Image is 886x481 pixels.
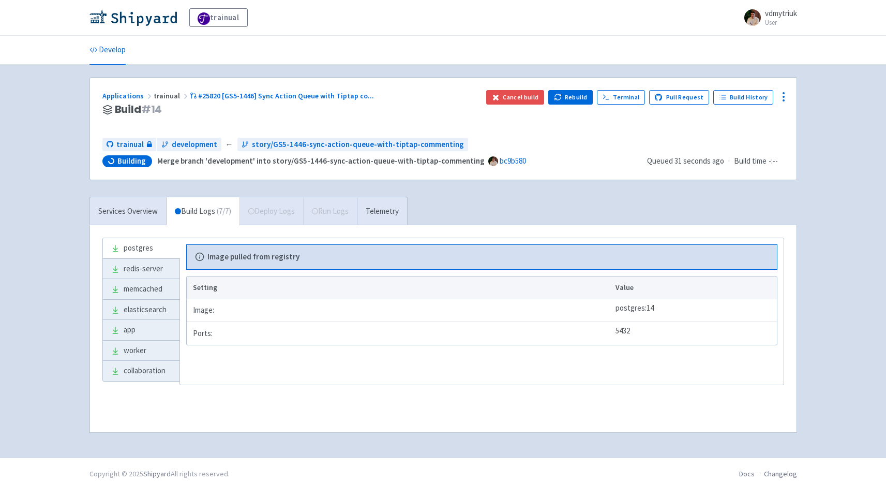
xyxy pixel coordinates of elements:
span: # 14 [141,102,162,116]
a: vdmytriuk User [738,9,797,26]
span: Build time [734,155,767,167]
th: Setting [187,276,612,299]
a: Docs [739,469,755,478]
a: Pull Request [649,90,710,105]
span: trainual [116,139,144,151]
a: elasticsearch [103,300,179,320]
a: trainual [189,8,248,27]
a: Shipyard [143,469,171,478]
span: development [172,139,217,151]
a: Terminal [597,90,645,105]
a: Build Logs (7/7) [167,197,239,226]
span: vdmytriuk [765,8,797,18]
div: Copyright © 2025 All rights reserved. [89,469,230,479]
div: · [647,155,784,167]
td: Ports: [187,322,612,345]
a: development [157,138,221,152]
a: Develop [89,36,126,65]
span: -:-- [769,155,778,167]
button: Cancel build [486,90,545,105]
time: 31 seconds ago [674,156,724,166]
a: bc9b580 [500,156,526,166]
a: trainual [102,138,156,152]
a: story/GS5-1446-sync-action-queue-with-tiptap-commenting [237,138,468,152]
a: collaboration [103,361,179,381]
td: 5432 [612,322,777,345]
span: trainual [154,91,190,100]
a: Build History [713,90,773,105]
a: app [103,320,179,340]
small: User [765,19,797,26]
span: story/GS5-1446-sync-action-queue-with-tiptap-commenting [252,139,464,151]
a: Telemetry [357,197,407,226]
span: Queued [647,156,724,166]
button: Rebuild [548,90,593,105]
a: #25820 [GS5-1446] Sync Action Queue with Tiptap co... [190,91,376,100]
th: Value [612,276,777,299]
a: postgres [103,238,179,258]
a: Services Overview [90,197,166,226]
a: memcached [103,279,179,299]
span: Build [115,104,162,115]
td: Image: [187,299,612,322]
a: redis-server [103,259,179,279]
b: Image pulled from registry [207,251,299,263]
a: worker [103,341,179,361]
span: #25820 [GS5-1446] Sync Action Queue with Tiptap co ... [198,91,374,100]
a: Changelog [764,469,797,478]
span: ← [226,139,233,151]
a: Applications [102,91,154,100]
img: Shipyard logo [89,9,177,26]
td: postgres:14 [612,299,777,322]
span: ( 7 / 7 ) [217,206,231,217]
strong: Merge branch 'development' into story/GS5-1446-sync-action-queue-with-tiptap-commenting [157,156,485,166]
span: Building [117,156,146,166]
